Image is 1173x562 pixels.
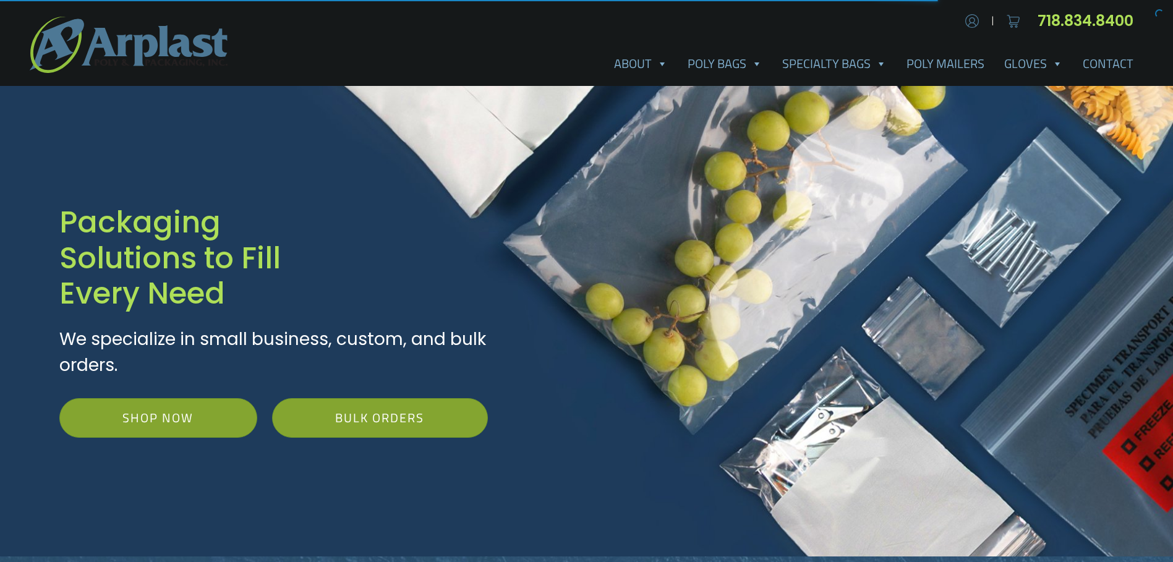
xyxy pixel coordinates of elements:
h1: Packaging Solutions to Fill Every Need [59,205,488,312]
a: Bulk Orders [272,398,488,438]
a: Gloves [994,51,1073,76]
a: Shop Now [59,398,257,438]
img: logo [30,17,228,73]
a: Contact [1073,51,1143,76]
span: | [991,14,994,28]
a: Specialty Bags [772,51,897,76]
p: We specialize in small business, custom, and bulk orders. [59,326,488,378]
a: Poly Bags [678,51,772,76]
a: Poly Mailers [897,51,994,76]
a: 718.834.8400 [1038,11,1143,31]
a: About [604,51,678,76]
